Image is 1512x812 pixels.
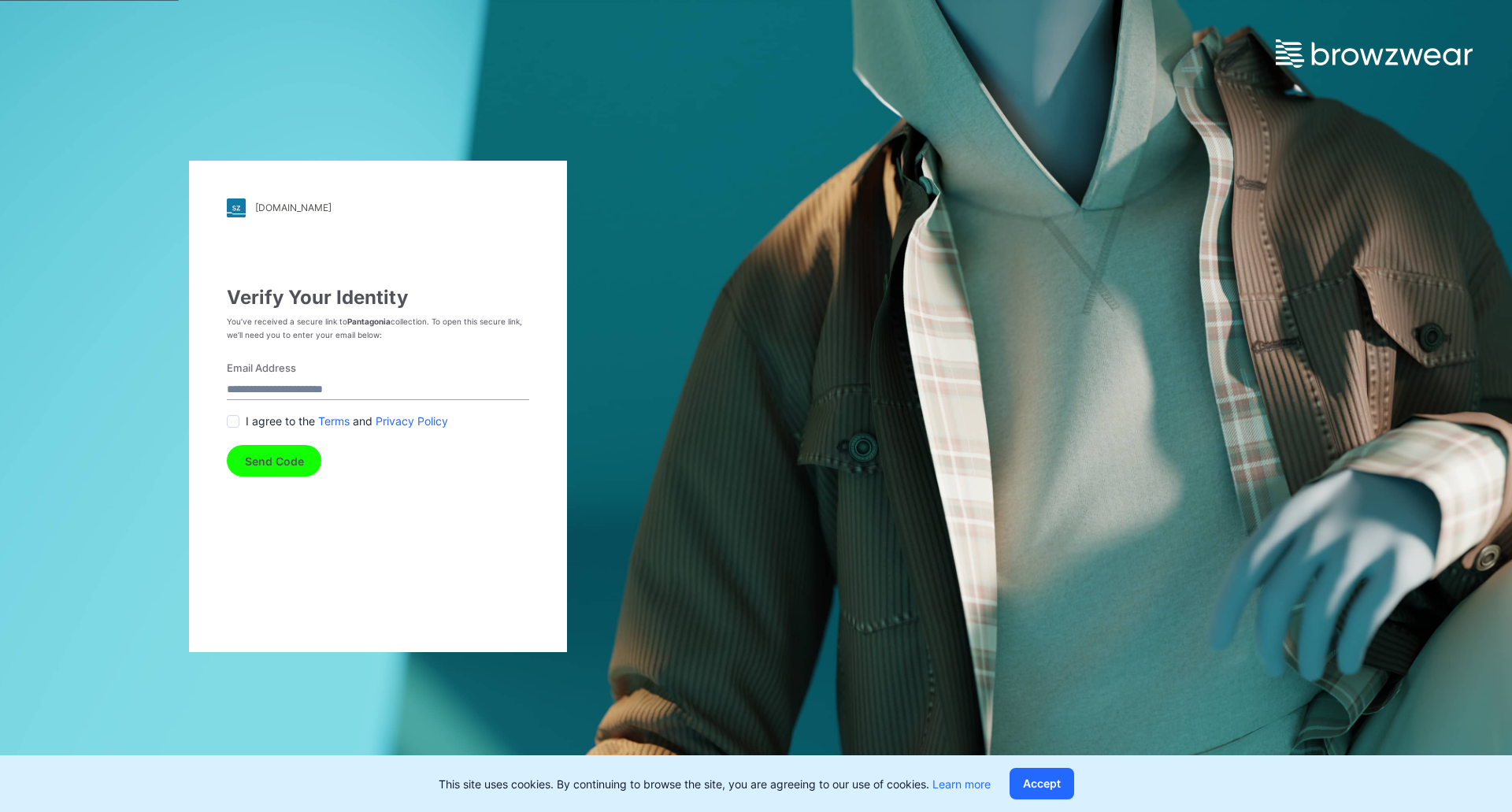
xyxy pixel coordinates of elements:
[318,413,350,429] a: Terms
[227,361,520,376] label: Email Address
[1010,768,1074,799] button: Accept
[227,315,529,342] p: You’ve received a secure link to collection. To open this secure link, we’ll need you to enter yo...
[227,198,246,217] img: stylezone-logo.562084cfcfab977791bfbf7441f1a819.svg
[439,776,991,792] p: This site uses cookies. By continuing to browse the site, you are agreeing to our use of cookies.
[227,198,529,217] a: [DOMAIN_NAME]
[227,413,529,429] div: I agree to the and
[227,287,529,309] h3: Verify Your Identity
[932,777,991,791] a: Learn more
[227,445,321,476] button: Send Code
[255,202,332,213] div: [DOMAIN_NAME]
[347,317,391,326] strong: Pantagonia
[1276,39,1473,68] img: browzwear-logo.e42bd6dac1945053ebaf764b6aa21510.svg
[376,413,448,429] a: Privacy Policy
